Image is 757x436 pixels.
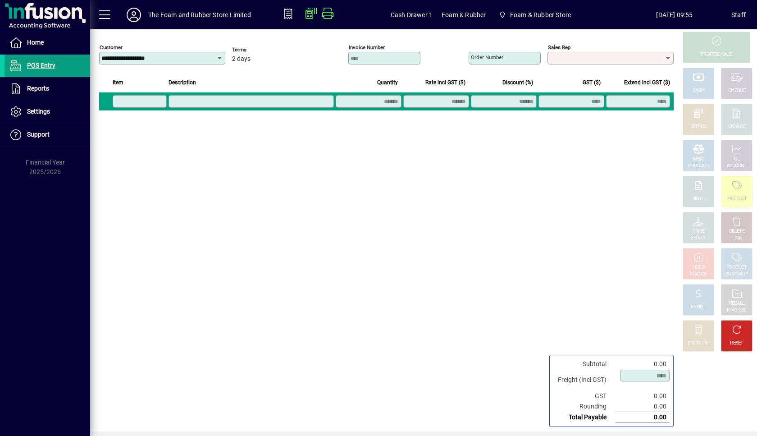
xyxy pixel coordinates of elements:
a: Support [5,124,90,146]
td: 0.00 [616,391,670,401]
div: SUMMARY [725,271,748,278]
span: Rate incl GST ($) [425,78,465,87]
span: Reports [27,85,49,92]
div: HOLD [693,264,704,271]
div: CASH [693,87,704,94]
a: Settings [5,101,90,123]
div: ACCOUNT [726,163,747,170]
td: GST [553,391,616,401]
span: [DATE] 09:55 [618,8,731,22]
div: DISCOUNT [688,340,709,347]
span: Description [169,78,196,87]
span: Cash Drawer 1 [391,8,433,22]
div: PRICE [693,228,705,235]
td: Freight (Incl GST) [553,369,616,391]
mat-label: Sales rep [548,44,570,50]
span: Foam & Rubber [442,8,486,22]
button: Profile [119,7,148,23]
td: 0.00 [616,359,670,369]
td: Rounding [553,401,616,412]
div: PROFIT [691,304,706,311]
a: Home [5,32,90,54]
div: MISC [693,156,704,163]
span: Quantity [377,78,398,87]
span: Discount (%) [502,78,533,87]
div: DELETE [729,228,744,235]
mat-label: Invoice number [349,44,385,50]
span: Foam & Rubber Store [510,8,571,22]
span: Settings [27,108,50,115]
span: Home [27,39,44,46]
div: PRODUCT [726,264,747,271]
div: NOTE [693,196,704,202]
div: CHARGE [728,124,746,130]
td: 0.00 [616,401,670,412]
span: 2 days [232,55,251,63]
div: INVOICES [727,307,746,314]
span: Support [27,131,50,138]
span: Item [113,78,123,87]
div: INVOICE [690,271,707,278]
div: PROCESS SALE [701,51,732,58]
td: Total Payable [553,412,616,423]
div: Staff [731,8,746,22]
div: PRODUCT [726,196,747,202]
div: SELECT [691,235,707,242]
div: RECALL [729,300,745,307]
td: Subtotal [553,359,616,369]
mat-label: Order number [471,54,503,60]
span: Foam & Rubber Store [495,7,575,23]
div: RESET [730,340,743,347]
a: Reports [5,78,90,100]
td: 0.00 [616,412,670,423]
div: GL [734,156,740,163]
div: The Foam and Rubber Store Limited [148,8,251,22]
div: CHEQUE [728,87,745,94]
div: LINE [732,235,741,242]
div: PRODUCT [688,163,708,170]
span: Extend incl GST ($) [624,78,670,87]
mat-label: Customer [100,44,123,50]
span: POS Entry [27,62,55,69]
span: Terms [232,47,286,53]
span: GST ($) [583,78,601,87]
div: EFTPOS [690,124,707,130]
